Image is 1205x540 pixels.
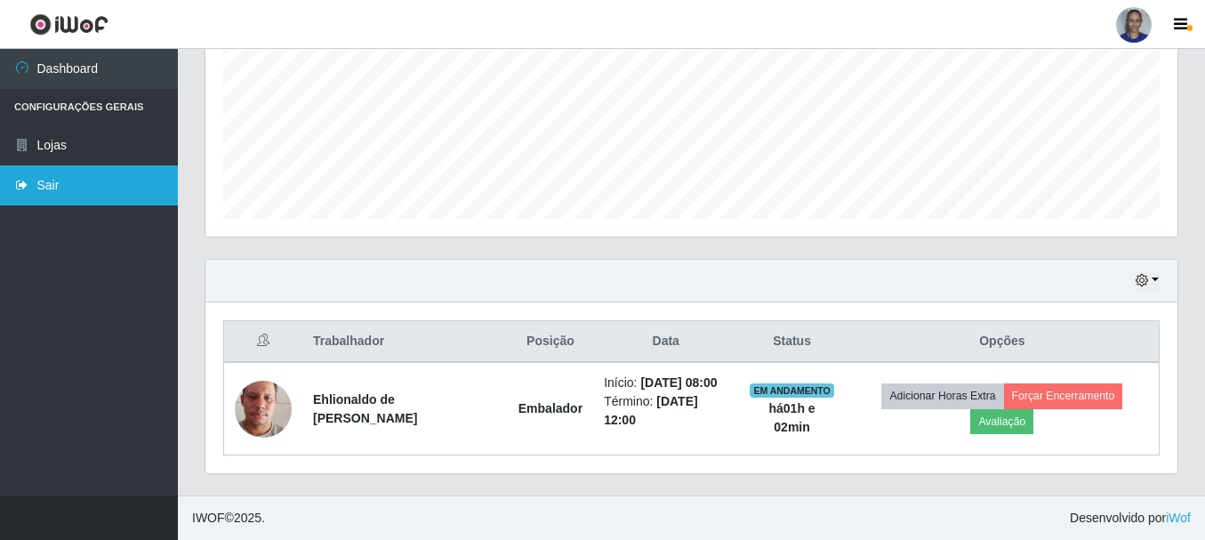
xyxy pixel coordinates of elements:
[604,392,727,430] li: Término:
[604,374,727,392] li: Início:
[192,509,265,528] span: © 2025 .
[313,392,417,425] strong: Ehlionaldo de [PERSON_NAME]
[846,321,1160,363] th: Opções
[640,375,717,390] time: [DATE] 08:00
[518,401,582,415] strong: Embalador
[235,359,292,460] img: 1675087680149.jpeg
[192,511,225,525] span: IWOF
[970,409,1033,434] button: Avaliação
[1166,511,1191,525] a: iWof
[302,321,508,363] th: Trabalhador
[881,383,1003,408] button: Adicionar Horas Extra
[738,321,845,363] th: Status
[1004,383,1123,408] button: Forçar Encerramento
[750,383,834,398] span: EM ANDAMENTO
[508,321,593,363] th: Posição
[768,401,815,434] strong: há 01 h e 02 min
[29,13,108,36] img: CoreUI Logo
[1070,509,1191,528] span: Desenvolvido por
[593,321,738,363] th: Data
